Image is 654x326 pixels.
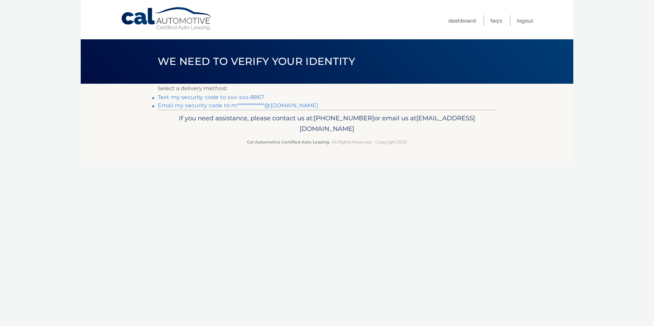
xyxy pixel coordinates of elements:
[448,15,476,26] a: Dashboard
[314,114,374,122] span: [PHONE_NUMBER]
[158,94,264,100] a: Text my security code to xxx-xxx-8867
[517,15,533,26] a: Logout
[162,113,492,135] p: If you need assistance, please contact us at: or email us at
[158,84,496,93] p: Select a delivery method:
[158,55,355,68] span: We need to verify your identity
[162,138,492,146] p: - All Rights Reserved - Copyright 2025
[121,7,213,31] a: Cal Automotive
[490,15,502,26] a: FAQ's
[247,139,329,145] strong: Cal Automotive Certified Auto Leasing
